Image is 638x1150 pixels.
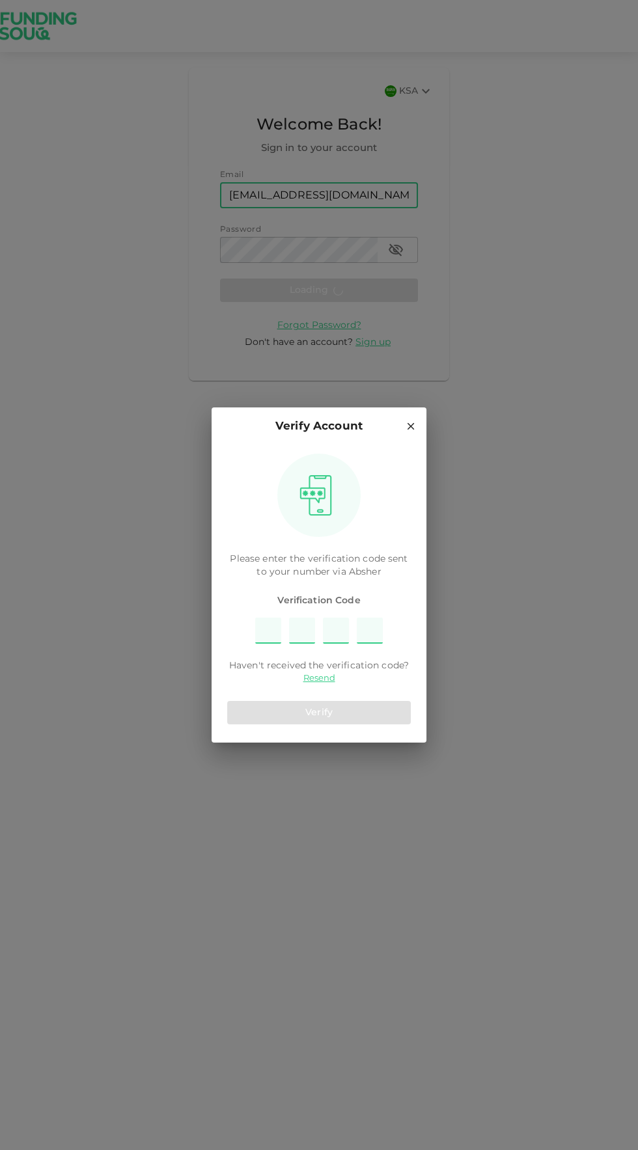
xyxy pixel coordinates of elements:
[295,474,337,516] img: otpImage
[275,418,363,435] p: Verify Account
[255,618,281,644] input: Please enter OTP character 1
[229,659,409,672] span: Haven't received the verification code?
[227,594,411,607] span: Verification Code
[289,618,315,644] input: Please enter OTP character 2
[227,553,411,579] p: Please enter the verification code sent to your number via Absher
[323,618,349,644] input: Please enter OTP character 3
[357,618,383,644] input: Please enter OTP character 4
[303,672,335,685] a: Resend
